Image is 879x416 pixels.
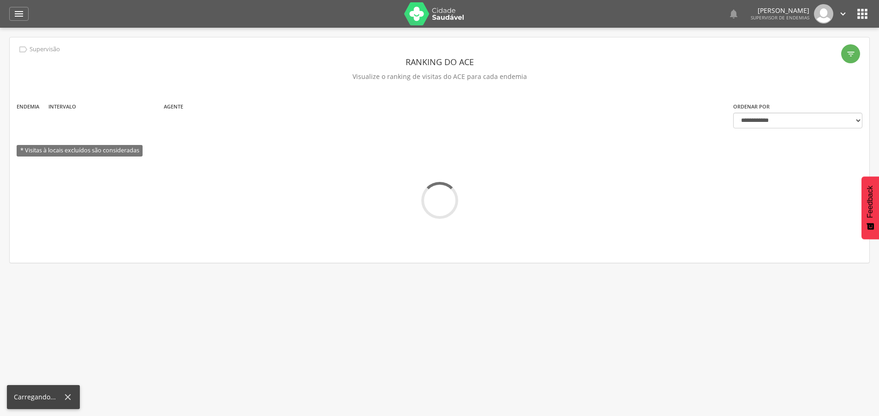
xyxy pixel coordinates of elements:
i:  [18,44,28,54]
div: Carregando... [14,392,63,402]
label: Endemia [17,103,39,110]
label: Agente [164,103,183,110]
i:  [846,49,855,59]
span: Feedback [866,186,874,218]
div: Filtro [841,44,860,63]
i:  [838,9,848,19]
label: Intervalo [48,103,76,110]
button: Feedback - Mostrar pesquisa [861,176,879,239]
span: Supervisor de Endemias [751,14,809,21]
p: [PERSON_NAME] [751,7,809,14]
header: Ranking do ACE [17,54,862,70]
p: Supervisão [30,46,60,53]
a:  [9,7,29,21]
span: * Visitas à locais excluídos são consideradas [17,145,143,157]
i:  [855,6,870,21]
a:  [728,4,739,24]
i:  [728,8,739,19]
p: Visualize o ranking de visitas do ACE para cada endemia [17,70,862,83]
label: Ordenar por [733,103,770,110]
i:  [13,8,24,19]
a:  [838,4,848,24]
